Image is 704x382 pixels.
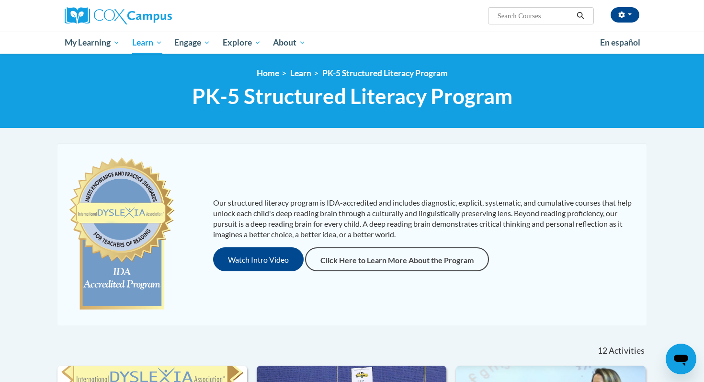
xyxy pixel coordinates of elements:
span: 12 [598,346,607,356]
span: PK-5 Structured Literacy Program [192,83,512,109]
img: Cox Campus [65,7,172,24]
button: Watch Intro Video [213,247,304,271]
a: Explore [216,32,267,54]
a: About [267,32,312,54]
iframe: Button to launch messaging window [666,344,696,374]
span: Engage [174,37,210,48]
button: Search [573,10,588,22]
span: About [273,37,306,48]
p: Our structured literacy program is IDA-accredited and includes diagnostic, explicit, systematic, ... [213,197,637,240]
span: Explore [223,37,261,48]
a: PK-5 Structured Literacy Program [322,68,448,78]
button: Account Settings [611,7,639,23]
input: Search Courses [497,10,573,22]
a: En español [594,33,647,53]
span: Activities [609,346,645,356]
span: My Learning [65,37,120,48]
div: Main menu [50,32,654,54]
a: Home [257,68,279,78]
span: Learn [132,37,162,48]
a: Click Here to Learn More About the Program [305,247,489,271]
a: Cox Campus [65,7,247,24]
a: Engage [168,32,216,54]
a: My Learning [58,32,126,54]
a: Learn [290,68,311,78]
span: En español [600,37,640,47]
a: Learn [126,32,169,54]
img: c477cda6-e343-453b-bfce-d6f9e9818e1c.png [67,153,177,316]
